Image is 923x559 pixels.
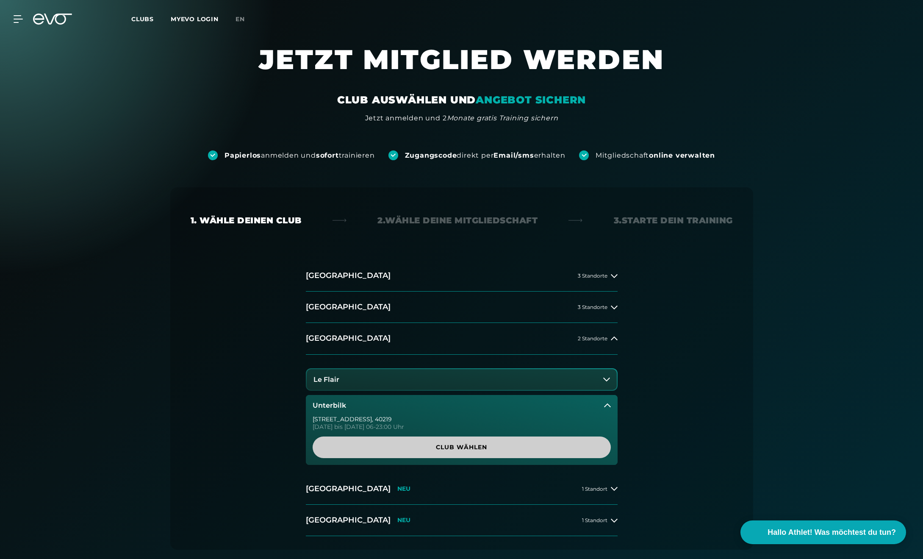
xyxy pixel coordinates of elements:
[131,15,154,23] span: Clubs
[578,336,607,341] span: 2 Standorte
[131,15,171,23] a: Clubs
[306,323,618,354] button: [GEOGRAPHIC_DATA]2 Standorte
[306,333,391,344] h2: [GEOGRAPHIC_DATA]
[306,260,618,292] button: [GEOGRAPHIC_DATA]3 Standorte
[306,515,391,526] h2: [GEOGRAPHIC_DATA]
[306,302,391,312] h2: [GEOGRAPHIC_DATA]
[306,292,618,323] button: [GEOGRAPHIC_DATA]3 Standorte
[171,15,219,23] a: MYEVO LOGIN
[365,113,558,123] div: Jetzt anmelden und 2
[740,520,906,544] button: Hallo Athlet! Was möchtest du tun?
[397,517,410,524] p: NEU
[582,486,607,492] span: 1 Standort
[649,151,715,159] strong: online verwalten
[306,395,618,416] button: Unterbilk
[578,273,607,278] span: 3 Standorte
[582,517,607,523] span: 1 Standort
[447,114,558,122] em: Monate gratis Training sichern
[405,151,565,160] div: direkt per erhalten
[596,151,715,160] div: Mitgliedschaft
[476,94,586,106] em: ANGEBOT SICHERN
[208,42,716,93] h1: JETZT MITGLIED WERDEN
[191,214,302,226] div: 1. Wähle deinen Club
[337,93,586,107] div: CLUB AUSWÄHLEN UND
[316,151,339,159] strong: sofort
[313,437,611,458] a: Club wählen
[313,376,339,384] h3: Le Flair
[405,151,457,159] strong: Zugangscode
[493,151,534,159] strong: Email/sms
[768,527,896,538] span: Hallo Athlet! Was möchtest du tun?
[225,151,375,160] div: anmelden und trainieren
[397,485,410,492] p: NEU
[313,402,346,409] h3: Unterbilk
[306,473,618,505] button: [GEOGRAPHIC_DATA]NEU1 Standort
[377,214,538,226] div: 2. Wähle deine Mitgliedschaft
[306,270,391,281] h2: [GEOGRAPHIC_DATA]
[614,214,733,226] div: 3. Starte dein Training
[225,151,261,159] strong: Papierlos
[236,14,255,24] a: en
[333,443,590,452] span: Club wählen
[578,304,607,310] span: 3 Standorte
[306,484,391,494] h2: [GEOGRAPHIC_DATA]
[313,416,611,422] div: [STREET_ADDRESS] , 40219
[236,15,245,23] span: en
[307,369,617,390] button: Le Flair
[306,505,618,536] button: [GEOGRAPHIC_DATA]NEU1 Standort
[313,424,611,430] div: [DATE] bis [DATE] 06-23:00 Uhr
